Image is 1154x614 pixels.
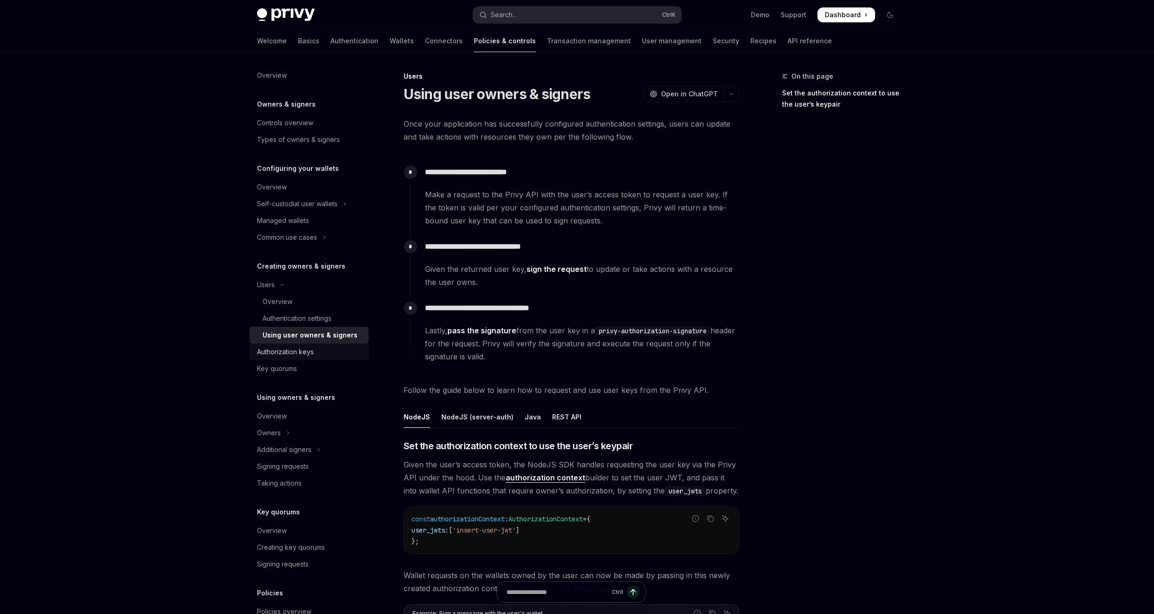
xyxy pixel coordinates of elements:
div: Managed wallets [257,215,309,226]
h5: Owners & signers [257,99,316,110]
div: Search... [491,9,517,20]
span: Make a request to the Privy API with the user’s access token to request a user key. If the token ... [425,188,739,227]
input: Ask a question... [506,582,608,602]
button: Open search [473,7,682,23]
div: Overview [257,70,287,81]
h5: Creating owners & signers [257,261,345,272]
span: Once your application has successfully configured authentication settings, users can update and t... [404,117,739,143]
a: Signing requests [250,458,369,475]
a: Signing requests [250,556,369,573]
a: authorization context [506,473,585,483]
span: Given the returned user key, to update or take actions with a resource the user owns. [425,263,739,289]
div: Signing requests [257,559,309,570]
button: Toggle Self-custodial user wallets section [250,196,369,212]
span: 'insert-user-jwt' [452,526,516,534]
a: Dashboard [817,7,875,22]
span: authorizationContext [430,515,505,523]
h5: Configuring your wallets [257,163,339,174]
span: Wallet requests on the wallets owned by the user can now be made by passing in this newly created... [404,569,739,595]
button: Toggle Common use cases section [250,229,369,246]
a: Overview [250,522,369,539]
a: Authentication settings [250,310,369,327]
a: Key quorums [250,360,369,377]
a: Security [713,30,739,52]
div: NodeJS [404,406,430,428]
div: Authorization keys [257,346,314,358]
code: privy-authorization-signature [595,326,710,336]
div: Overview [263,296,292,307]
a: pass the signature [447,326,516,336]
div: Overview [257,525,287,536]
div: Using user owners & signers [263,330,358,341]
button: Toggle Users section [250,277,369,293]
img: dark logo [257,8,315,21]
button: Toggle Additional signers section [250,441,369,458]
a: Overview [250,293,369,310]
span: }; [412,537,419,546]
span: : [505,515,508,523]
a: Recipes [750,30,776,52]
a: Wallets [390,30,414,52]
div: Owners [257,427,281,439]
a: Managed wallets [250,212,369,229]
div: Key quorums [257,363,297,374]
a: Connectors [425,30,463,52]
div: Overview [257,182,287,193]
a: API reference [788,30,832,52]
code: user_jwts [665,486,706,496]
a: Policies & controls [474,30,536,52]
div: Additional signers [257,444,311,455]
span: AuthorizationContext [508,515,583,523]
h5: Using owners & signers [257,392,335,403]
div: NodeJS (server-auth) [441,406,513,428]
a: Controls overview [250,115,369,131]
a: Taking actions [250,475,369,492]
div: Users [257,279,275,290]
div: Common use cases [257,232,317,243]
a: Using user owners & signers [250,327,369,344]
a: Overview [250,179,369,196]
div: Overview [257,411,287,422]
span: Dashboard [825,10,861,20]
div: Taking actions [257,478,302,489]
div: REST API [552,406,581,428]
a: Types of owners & signers [250,131,369,148]
div: Authentication settings [263,313,331,324]
div: Java [525,406,541,428]
div: Self-custodial user wallets [257,198,337,209]
a: Transaction management [547,30,631,52]
a: Authentication [331,30,378,52]
a: Demo [751,10,769,20]
div: Users [404,72,739,81]
span: Lastly, from the user key in a header for the request. Privy will verify the signature and execut... [425,324,739,363]
span: user_jwts: [412,526,449,534]
span: Ctrl K [662,11,676,19]
a: Overview [250,408,369,425]
span: Open in ChatGPT [661,89,718,99]
span: On this page [791,71,833,82]
button: Report incorrect code [689,513,702,525]
a: Authorization keys [250,344,369,360]
a: User management [642,30,702,52]
span: Set the authorization context to use the user’s keypair [404,439,633,452]
div: Creating key quorums [257,542,325,553]
h5: Policies [257,587,283,599]
div: Signing requests [257,461,309,472]
span: Given the user’s access token, the NodeJS SDK handles requesting the user key via the Privy API u... [404,458,739,497]
a: Basics [298,30,319,52]
h5: Key quorums [257,506,300,518]
span: [ [449,526,452,534]
button: Ask AI [719,513,731,525]
button: Copy the contents from the code block [704,513,716,525]
span: Follow the guide below to learn how to request and use user keys from the Privy API. [404,384,739,397]
a: Support [781,10,806,20]
span: const [412,515,430,523]
button: Send message [627,586,640,599]
span: { [587,515,590,523]
span: = [583,515,587,523]
button: Toggle Owners section [250,425,369,441]
span: ] [516,526,520,534]
button: Open in ChatGPT [644,86,723,102]
a: Overview [250,67,369,84]
h1: Using user owners & signers [404,86,591,102]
